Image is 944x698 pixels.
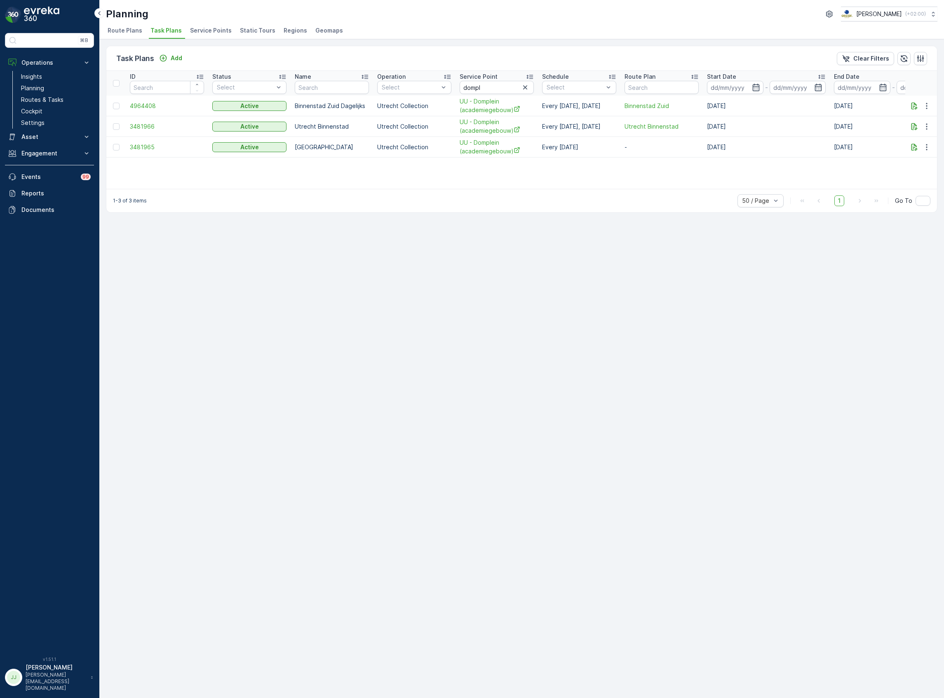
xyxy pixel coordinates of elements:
p: Select [547,83,604,92]
p: Utrecht Binnenstad [295,122,369,131]
p: Operations [21,59,77,67]
img: logo [5,7,21,23]
p: Every [DATE] [542,143,616,151]
button: Active [212,101,286,111]
button: Add [156,53,186,63]
a: 3481965 [130,143,204,151]
p: 1-3 of 3 items [113,197,147,204]
button: [PERSON_NAME](+02:00) [841,7,937,21]
p: Planning [106,7,148,21]
span: 1 [834,195,844,206]
p: Events [21,173,76,181]
a: Events99 [5,169,94,185]
span: Route Plans [108,26,142,35]
a: Reports [5,185,94,202]
p: Every [DATE], [DATE] [542,122,616,131]
button: JJ[PERSON_NAME][PERSON_NAME][EMAIL_ADDRESS][DOMAIN_NAME] [5,663,94,691]
p: Documents [21,206,91,214]
p: Routes & Tasks [21,96,63,104]
a: Binnenstad Zuid [625,102,699,110]
button: Engagement [5,145,94,162]
p: ( +02:00 ) [905,11,926,17]
button: Clear Filters [837,52,894,65]
p: - [625,143,699,151]
span: Regions [284,26,307,35]
a: UU - Domplein (academiegebouw) [460,118,534,135]
p: 99 [82,174,89,180]
p: Cockpit [21,107,42,115]
div: Toggle Row Selected [113,103,120,109]
img: basis-logo_rgb2x.png [841,9,853,19]
p: [PERSON_NAME][EMAIL_ADDRESS][DOMAIN_NAME] [26,672,87,691]
button: Active [212,122,286,132]
input: dd/mm/yyyy [834,81,890,94]
input: dd/mm/yyyy [770,81,826,94]
button: Operations [5,54,94,71]
a: 4964408 [130,102,204,110]
p: Active [240,102,259,110]
p: Every [DATE], [DATE] [542,102,616,110]
p: Select [217,83,274,92]
span: v 1.51.1 [5,657,94,662]
p: Schedule [542,73,569,81]
div: Toggle Row Selected [113,144,120,150]
div: JJ [7,671,20,684]
button: Asset [5,129,94,145]
a: Settings [18,117,94,129]
p: Utrecht Collection [377,143,451,151]
p: Active [240,143,259,151]
a: UU - Domplein (academiegebouw) [460,139,534,155]
span: Go To [895,197,912,205]
span: Task Plans [150,26,182,35]
input: dd/mm/yyyy [707,81,763,94]
p: Planning [21,84,44,92]
span: Static Tours [240,26,275,35]
a: Utrecht Binnenstad [625,122,699,131]
p: Operation [377,73,406,81]
p: Route Plan [625,73,655,81]
a: Routes & Tasks [18,94,94,106]
img: logo_dark-DEwI_e13.png [24,7,59,23]
a: Documents [5,202,94,218]
input: Search [625,81,699,94]
p: Service Point [460,73,498,81]
p: End Date [834,73,859,81]
input: Search [130,81,204,94]
p: ⌘B [80,37,88,44]
span: Geomaps [315,26,343,35]
a: Cockpit [18,106,94,117]
p: Status [212,73,231,81]
a: 3481966 [130,122,204,131]
p: Utrecht Collection [377,102,451,110]
p: Add [171,54,182,62]
p: Name [295,73,311,81]
p: [PERSON_NAME] [856,10,902,18]
a: UU - Domplein (academiegebouw) [460,97,534,114]
a: Planning [18,82,94,94]
p: [PERSON_NAME] [26,663,87,672]
p: [GEOGRAPHIC_DATA] [295,143,369,151]
td: [DATE] [703,96,830,116]
td: [DATE] [703,116,830,137]
p: Clear Filters [853,54,889,63]
a: Insights [18,71,94,82]
p: - [765,82,768,92]
button: Active [212,142,286,152]
p: Settings [21,119,45,127]
p: Binnenstad Zuid Dagelijks [295,102,369,110]
p: Select [382,83,439,92]
p: ID [130,73,136,81]
p: Task Plans [116,53,154,64]
p: Start Date [707,73,736,81]
span: Service Points [190,26,232,35]
input: Search [295,81,369,94]
p: Engagement [21,149,77,157]
p: Active [240,122,259,131]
